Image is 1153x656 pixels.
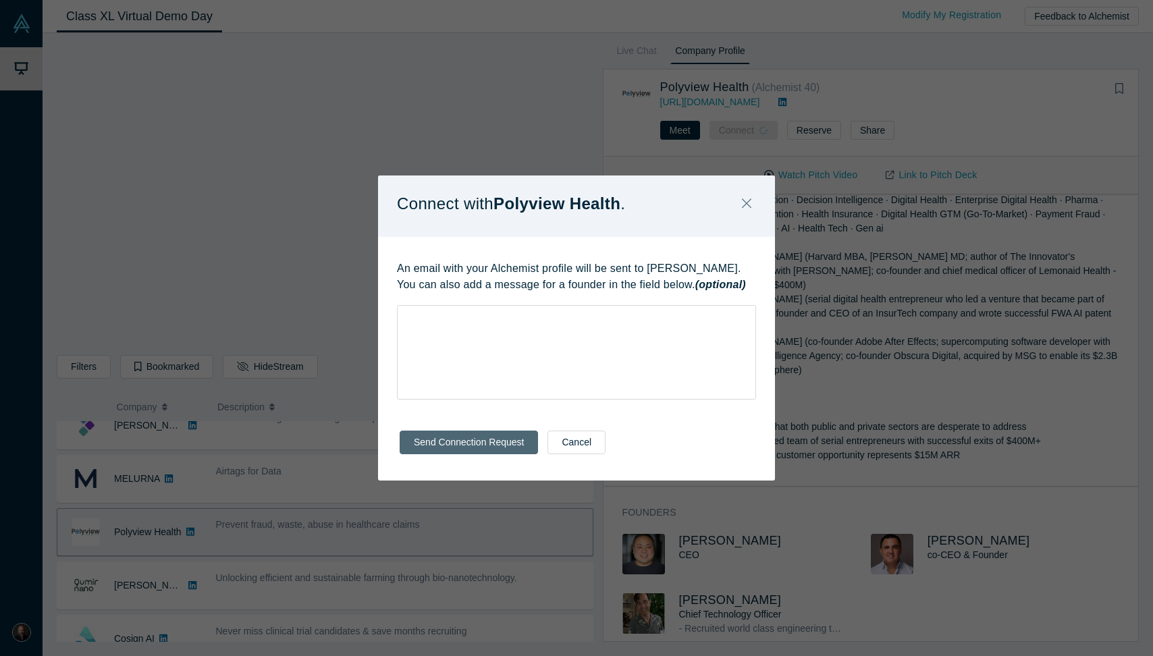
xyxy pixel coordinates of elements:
[732,190,761,219] button: Close
[695,279,746,290] strong: (optional)
[547,431,606,454] button: Cancel
[397,305,756,400] div: rdw-wrapper
[493,194,620,213] strong: Polyview Health
[397,190,625,218] p: Connect with .
[406,310,747,324] div: rdw-editor
[400,431,538,454] button: Send Connection Request
[397,261,756,293] p: An email with your Alchemist profile will be sent to [PERSON_NAME]. You can also add a message fo...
